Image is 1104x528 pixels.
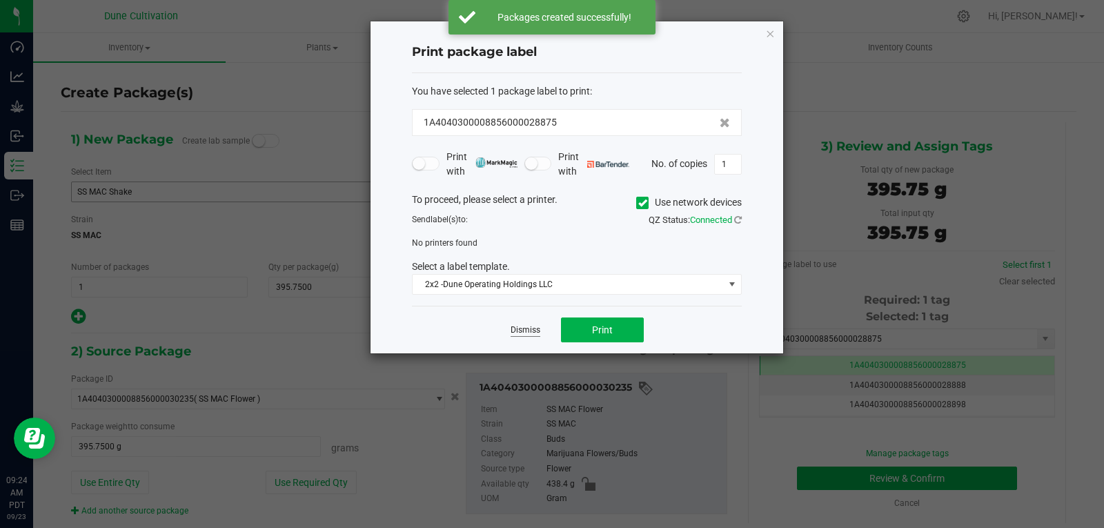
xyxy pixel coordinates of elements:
div: : [412,84,742,99]
label: Use network devices [636,195,742,210]
span: label(s) [431,215,458,224]
span: Connected [690,215,732,225]
span: Print with [446,150,517,179]
span: No printers found [412,238,477,248]
span: No. of copies [651,157,707,168]
span: Send to: [412,215,468,224]
span: QZ Status: [649,215,742,225]
span: 2x2 -Dune Operating Holdings LLC [413,275,724,294]
button: Print [561,317,644,342]
span: Print [592,324,613,335]
span: You have selected 1 package label to print [412,86,590,97]
span: Print with [558,150,629,179]
iframe: Resource center [14,418,55,459]
div: Packages created successfully! [483,10,645,24]
div: To proceed, please select a printer. [402,193,752,213]
div: Select a label template. [402,260,752,274]
img: bartender.png [587,161,629,168]
a: Dismiss [511,324,540,336]
h4: Print package label [412,43,742,61]
img: mark_magic_cybra.png [475,157,517,168]
span: 1A4040300008856000028875 [424,115,557,130]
